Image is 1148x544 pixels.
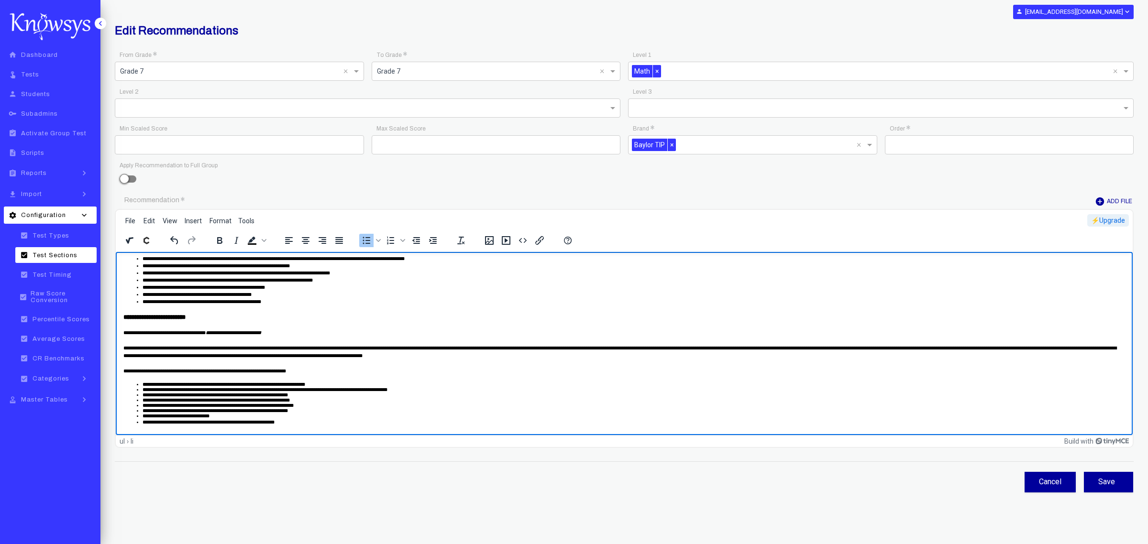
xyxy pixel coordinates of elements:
[376,52,407,58] app-required-indication: To Grade
[331,234,347,247] button: Justify
[18,335,30,343] i: check_box
[1084,472,1133,492] button: Save
[21,110,58,117] span: Subadmins
[7,169,19,177] i: assignment
[77,374,91,383] i: keyboard_arrow_right
[1095,196,1105,207] i: add_circle
[210,217,232,225] span: Format
[343,65,352,77] span: Clear all
[21,396,68,403] span: Master Tables
[121,234,138,247] button: Insert a math equation - MathType
[33,316,90,323] span: Percentile Scores
[281,234,297,247] button: Align left
[632,65,652,77] span: Math
[18,315,30,323] i: check_box
[633,52,651,58] app-required-indication: Level 1
[120,437,125,445] div: ul
[245,234,269,247] div: Background color Black
[652,65,661,77] span: ×
[384,234,408,247] div: Numbered list
[18,231,30,239] i: check_box
[33,232,69,239] span: Test Types
[21,91,50,98] span: Students
[211,234,228,247] button: Bold
[7,211,19,219] i: settings
[633,125,654,132] app-required-indication: Brand
[33,375,69,382] span: Categories
[7,396,19,404] i: approval
[131,437,133,445] div: li
[408,234,424,247] button: Decrease indent
[1123,8,1130,16] i: expand_more
[21,212,66,218] span: Configuration
[359,234,383,247] div: Bullet list
[632,139,667,151] span: Baylor TIP
[18,293,28,301] i: check_box
[116,252,1133,435] iframe: Rich Text Area
[857,139,865,151] span: Clear all
[298,234,314,247] button: Align center
[7,70,19,78] i: touch_app
[124,196,184,204] app-required-indication: Recommendation
[21,130,87,137] span: Activate Group Test
[515,234,531,247] button: Source code
[7,51,19,59] i: home
[21,191,42,197] span: Import
[7,190,19,198] i: file_download
[376,125,426,132] app-required-indication: Max Scaled Score
[453,234,469,247] button: Clear formatting
[77,189,91,199] i: keyboard_arrow_right
[163,217,177,225] span: View
[600,65,608,77] span: Clear all
[498,234,514,247] button: Insert/edit media
[120,125,167,132] app-required-indication: Min Scaled Score
[33,336,85,342] span: Average Scores
[481,234,497,247] button: Insert/edit image
[890,125,910,132] app-required-indication: Order
[314,234,331,247] button: Align right
[77,395,91,404] i: keyboard_arrow_right
[21,52,58,58] span: Dashboard
[21,170,47,176] span: Reports
[633,88,652,95] app-required-indication: Level 3
[18,271,30,279] i: check_box
[531,234,548,247] button: Insert/edit link
[1094,196,1133,207] button: add_circleAdd File
[183,234,199,247] button: Redo
[228,234,244,247] button: Italic
[120,162,218,169] app-required-indication: Apply Recommendation to Full Group
[425,234,441,247] button: Increase indent
[7,149,19,157] i: description
[21,71,39,78] span: Tests
[238,217,254,225] span: Tools
[138,234,155,247] button: Insert a chemistry formula - ChemType
[33,252,77,259] span: Test Sections
[560,234,576,247] button: Help
[125,217,135,225] span: File
[166,234,183,247] button: Undo
[77,210,91,220] i: keyboard_arrow_down
[667,139,676,151] span: ×
[1016,8,1023,15] i: person
[185,217,202,225] span: Insert
[120,52,156,58] app-required-indication: From Grade
[1025,472,1076,492] button: Cancel
[21,150,44,156] span: Scripts
[1113,65,1121,77] span: Clear all
[1025,8,1123,15] b: [EMAIL_ADDRESS][DOMAIN_NAME]
[33,355,85,362] span: CR Benchmarks
[1087,214,1129,227] a: ⚡️Upgrade
[31,290,94,304] span: Raw Score Conversion
[120,88,139,95] app-required-indication: Level 2
[18,251,30,259] i: check_box
[18,375,30,383] i: check_box
[96,19,105,28] i: keyboard_arrow_left
[1064,437,1129,445] a: Build with TinyMCE
[115,24,789,37] h2: Edit Recommendations
[7,90,19,98] i: person
[7,109,19,118] i: key
[7,129,19,137] i: assignment_turned_in
[18,354,30,362] i: check_box
[33,272,72,278] span: Test Timing
[127,437,129,445] div: ›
